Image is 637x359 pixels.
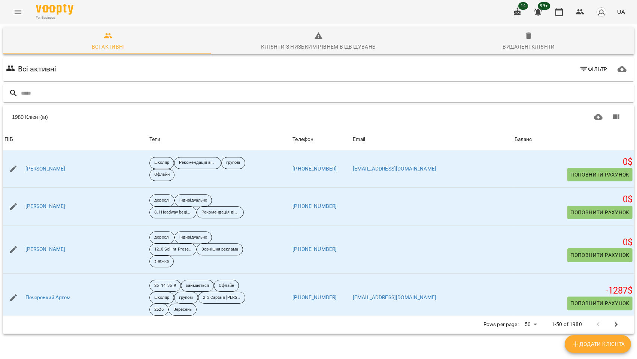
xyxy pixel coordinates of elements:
h6: Всі активні [18,63,57,75]
span: ПІБ [4,135,146,144]
a: [PHONE_NUMBER] [292,246,337,252]
h5: 0 $ [515,156,633,168]
a: [PERSON_NAME] [25,246,66,253]
div: Клієнти з низьким рівнем відвідувань [261,42,376,51]
p: школяр [154,295,169,301]
div: Телефон [292,135,313,144]
a: [PHONE_NUMBER] [292,294,337,300]
div: дорослі [149,194,175,206]
button: Поповнити рахунок [567,206,633,219]
div: школяр [149,292,174,304]
p: 2526 [154,307,163,313]
button: Поповнити рахунок [567,297,633,310]
a: Печерський Артем [25,294,70,301]
button: Поповнити рахунок [567,168,633,181]
div: Sort [292,135,313,144]
span: Баланс [515,135,633,144]
span: For Business [36,15,73,20]
div: Table Toolbar [3,105,634,129]
p: займається [186,283,209,289]
p: знижка [154,258,169,265]
div: групові [221,157,245,169]
div: 2526 [149,304,168,316]
p: 1-50 of 1980 [552,321,582,328]
h5: 0 $ [515,237,633,248]
span: Поповнити рахунок [570,208,630,217]
div: школяр [149,157,174,169]
p: 12_0 Sol Int Present Tense ContrastState verbs [154,246,192,253]
div: 12_0 Sol Int Present Tense ContrastState verbs [149,243,197,255]
div: індивідуально [175,231,212,243]
button: Показати колонки [607,108,625,126]
div: індивідуально [175,194,212,206]
h5: 0 $ [515,194,633,205]
div: Рекомендація від друзів знайомих тощо [174,157,221,169]
img: Voopty Logo [36,4,73,15]
span: 14 [518,2,528,10]
a: [PHONE_NUMBER] [292,166,337,172]
span: Телефон [292,135,350,144]
div: займається [181,280,214,292]
p: індивідуально [179,197,207,204]
div: Офлайн [149,169,175,181]
div: 8_1Headway beginner numbersto be [149,206,197,218]
div: Email [353,135,365,144]
p: 26_14_35_9 [154,283,176,289]
span: UA [617,8,625,16]
a: [EMAIL_ADDRESS][DOMAIN_NAME] [353,294,436,300]
p: Рекомендація від друзів знайомих тощо [201,209,239,216]
a: [PERSON_NAME] [25,203,66,210]
div: 2_3 Captain [PERSON_NAME] 2 [198,292,245,304]
div: Теги [149,135,289,144]
div: 26_14_35_9 [149,280,181,292]
p: 8_1Headway beginner numbersto be [154,209,192,216]
span: Поповнити рахунок [570,170,630,179]
button: Next Page [607,316,625,334]
span: Фільтр [579,65,607,74]
p: Офлайн [154,172,170,178]
span: Поповнити рахунок [570,299,630,308]
p: групові [226,160,240,166]
div: 50 [522,319,540,330]
p: індивідуально [179,234,207,241]
p: Рекомендація від друзів знайомих тощо [179,160,216,166]
span: 99+ [538,2,550,10]
p: Зовнішня реклама [201,246,238,253]
div: Баланс [515,135,532,144]
p: дорослі [154,234,170,241]
span: Додати клієнта [571,340,625,349]
div: Видалені клієнти [503,42,555,51]
div: Рекомендація від друзів знайомих тощо [197,206,244,218]
a: [PERSON_NAME] [25,165,66,173]
p: Rows per page: [483,321,519,328]
div: Sort [353,135,365,144]
div: дорослі [149,231,175,243]
span: Email [353,135,512,144]
p: школяр [154,160,169,166]
button: UA [614,5,628,19]
div: Всі активні [92,42,125,51]
button: Menu [9,3,27,21]
h5: -1287 $ [515,285,633,297]
div: 1980 Клієнт(ів) [12,113,319,121]
img: avatar_s.png [596,7,607,17]
div: ПІБ [4,135,13,144]
div: знижка [149,255,174,267]
p: 2_3 Captain [PERSON_NAME] 2 [203,295,240,301]
button: Додати клієнта [565,335,631,353]
a: [EMAIL_ADDRESS][DOMAIN_NAME] [353,166,436,172]
p: дорослі [154,197,170,204]
button: Завантажити CSV [589,108,607,126]
div: групові [174,292,198,304]
div: Sort [4,135,13,144]
div: Вересень [169,304,197,316]
span: Поповнити рахунок [570,251,630,260]
div: Зовнішня реклама [197,243,243,255]
button: Фільтр [576,62,610,76]
div: Sort [515,135,532,144]
div: Офлайн [214,280,239,292]
p: групові [179,295,193,301]
p: Офлайн [219,283,234,289]
button: Поповнити рахунок [567,248,633,262]
a: [PHONE_NUMBER] [292,203,337,209]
